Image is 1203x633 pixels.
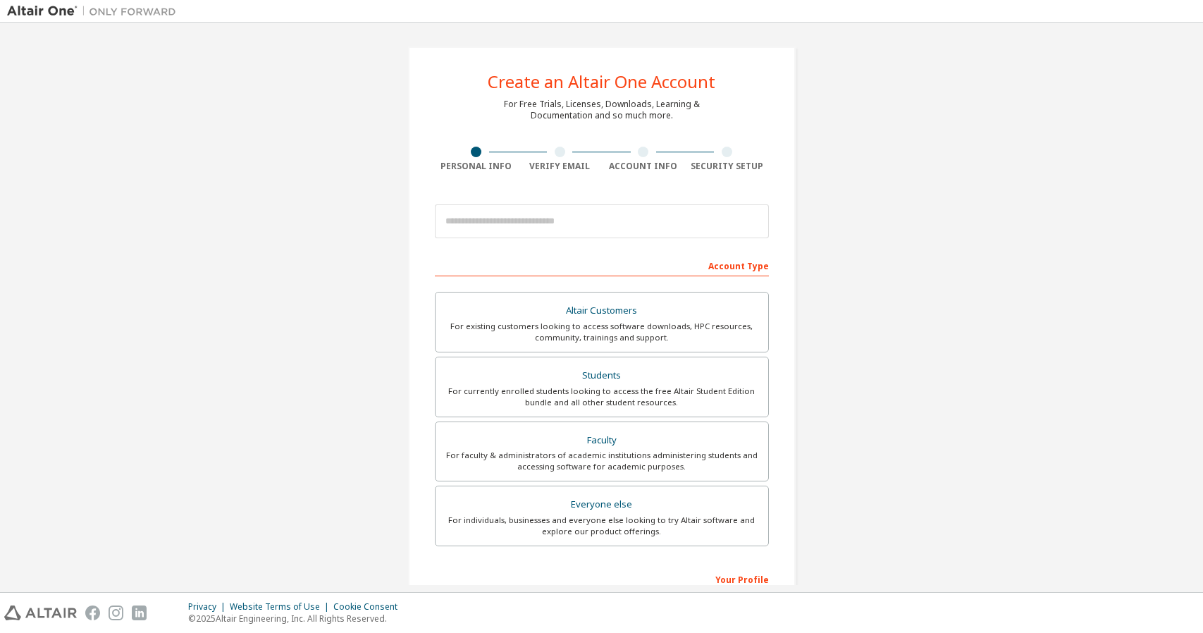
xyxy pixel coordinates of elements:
div: Verify Email [518,161,602,172]
div: Security Setup [685,161,769,172]
p: © 2025 Altair Engineering, Inc. All Rights Reserved. [188,613,406,625]
div: Faculty [444,431,760,450]
div: Privacy [188,601,230,613]
div: For Free Trials, Licenses, Downloads, Learning & Documentation and so much more. [504,99,700,121]
div: For faculty & administrators of academic institutions administering students and accessing softwa... [444,450,760,472]
img: altair_logo.svg [4,606,77,620]
div: Account Info [602,161,686,172]
div: Everyone else [444,495,760,515]
div: Website Terms of Use [230,601,333,613]
div: Personal Info [435,161,519,172]
div: Create an Altair One Account [488,73,715,90]
img: instagram.svg [109,606,123,620]
div: For existing customers looking to access software downloads, HPC resources, community, trainings ... [444,321,760,343]
div: Your Profile [435,567,769,590]
div: For currently enrolled students looking to access the free Altair Student Edition bundle and all ... [444,386,760,408]
img: linkedin.svg [132,606,147,620]
div: Altair Customers [444,301,760,321]
div: Cookie Consent [333,601,406,613]
img: Altair One [7,4,183,18]
img: facebook.svg [85,606,100,620]
div: Account Type [435,254,769,276]
div: Students [444,366,760,386]
div: For individuals, businesses and everyone else looking to try Altair software and explore our prod... [444,515,760,537]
